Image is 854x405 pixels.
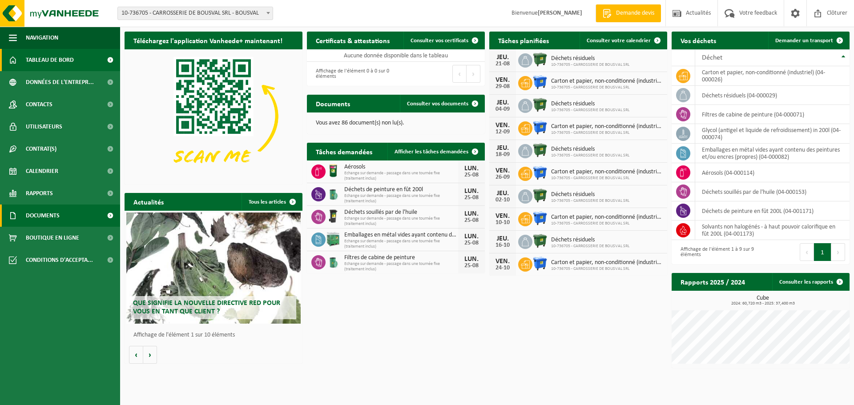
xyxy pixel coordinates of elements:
p: Vous avez 86 document(s) non lu(s). [316,120,476,126]
img: WB-1100-HPE-BE-01 [532,120,548,135]
img: PB-OT-0200-MET-00-03 [326,163,341,178]
td: aérosols (04-000114) [695,163,850,182]
div: Affichage de l'élément 1 à 9 sur 9 éléments [676,242,756,262]
span: Echange sur demande - passage dans une tournée fixe (traitement inclus) [344,239,458,249]
td: Aucune donnée disponible dans le tableau [307,49,485,62]
div: 16-10 [494,242,512,249]
span: Déchets résiduels [551,55,629,62]
span: Déchets résiduels [551,237,629,244]
span: Documents [26,205,60,227]
img: WB-1100-HPE-GN-01 [532,97,548,112]
span: 10-736705 - CARROSSERIE DE BOUSVAL SRL [551,266,663,272]
span: Emballages en métal vides ayant contenu des peintures et/ou encres (propres) [344,232,458,239]
span: Echange sur demande - passage dans une tournée fixe (traitement inclus) [344,171,458,181]
button: Previous [800,243,814,261]
span: Carton et papier, non-conditionné (industriel) [551,259,663,266]
span: Demande devis [614,9,657,18]
div: JEU. [494,99,512,106]
span: Déchets résiduels [551,146,629,153]
span: Que signifie la nouvelle directive RED pour vous en tant que client ? [133,300,280,315]
button: Previous [452,65,467,83]
div: JEU. [494,144,512,152]
img: WB-1100-HPE-BE-01 [532,211,548,226]
div: LUN. [463,165,480,172]
div: 21-08 [494,61,512,67]
span: 10-736705 - CARROSSERIE DE BOUSVAL SRL [551,221,663,226]
span: Utilisateurs [26,116,62,138]
h2: Vos déchets [672,32,725,49]
span: Carton et papier, non-conditionné (industriel) [551,123,663,130]
span: 10-736705 - CARROSSERIE DE BOUSVAL SRL [551,176,663,181]
span: Déchets résiduels [551,191,629,198]
span: Echange sur demande - passage dans une tournée fixe (traitement inclus) [344,193,458,204]
strong: [PERSON_NAME] [538,10,582,16]
div: LUN. [463,210,480,217]
p: Affichage de l'élément 1 sur 10 éléments [133,332,298,338]
a: Tous les articles [242,193,302,211]
h2: Certificats & attestations [307,32,399,49]
span: 10-736705 - CARROSSERIE DE BOUSVAL SRL - BOUSVAL [118,7,273,20]
span: Calendrier [26,160,58,182]
div: VEN. [494,122,512,129]
h3: Cube [676,295,850,306]
h2: Téléchargez l'application Vanheede+ maintenant! [125,32,291,49]
td: déchets de peinture en fût 200L (04-001171) [695,201,850,221]
td: solvants non halogénés - à haut pouvoir calorifique en fût 200L (04-001173) [695,221,850,240]
div: LUN. [463,188,480,195]
div: 29-08 [494,84,512,90]
div: 25-08 [463,195,480,201]
td: glycol (antigel et liquide de refroidissement) in 200l (04-000074) [695,124,850,144]
span: 10-736705 - CARROSSERIE DE BOUSVAL SRL [551,108,629,113]
span: Déchets de peinture en fût 200l [344,186,458,193]
span: Déchets résiduels [551,100,629,108]
a: Consulter votre calendrier [580,32,666,49]
span: Consulter votre calendrier [587,38,651,44]
td: filtres de cabine de peinture (04-000071) [695,105,850,124]
img: PB-HB-1400-HPE-GN-11 [326,231,341,247]
td: déchets résiduels (04-000029) [695,86,850,105]
span: Echange sur demande - passage dans une tournée fixe (traitement inclus) [344,216,458,227]
a: Que signifie la nouvelle directive RED pour vous en tant que client ? [126,213,301,324]
div: Affichage de l'élément 0 à 0 sur 0 éléments [311,64,391,84]
button: 1 [814,243,831,261]
span: Echange sur demande - passage dans une tournée fixe (traitement inclus) [344,261,458,272]
div: 04-09 [494,106,512,112]
div: JEU. [494,190,512,197]
img: WB-1100-HPE-BE-01 [532,75,548,90]
div: JEU. [494,235,512,242]
div: 25-08 [463,263,480,269]
span: Carton et papier, non-conditionné (industriel) [551,168,663,176]
span: Tableau de bord [26,49,74,71]
div: 25-08 [463,172,480,178]
button: Next [467,65,480,83]
div: VEN. [494,167,512,174]
span: Boutique en ligne [26,227,79,249]
img: WB-1100-HPE-GN-01 [532,143,548,158]
div: JEU. [494,54,512,61]
span: Carton et papier, non-conditionné (industriel) [551,214,663,221]
div: 10-10 [494,220,512,226]
span: 10-736705 - CARROSSERIE DE BOUSVAL SRL [551,153,629,158]
span: Données de l'entrepr... [26,71,94,93]
a: Demande devis [596,4,661,22]
h2: Tâches planifiées [489,32,558,49]
img: WB-0240-HPE-BK-01 [326,209,341,224]
div: VEN. [494,76,512,84]
img: WB-1100-HPE-GN-01 [532,233,548,249]
a: Afficher les tâches demandées [387,143,484,160]
img: WB-1100-HPE-BE-01 [532,165,548,180]
span: 10-736705 - CARROSSERIE DE BOUSVAL SRL [551,198,629,204]
img: WB-1100-HPE-GN-01 [532,52,548,67]
span: Demander un transport [775,38,833,44]
td: emballages en métal vides ayant contenu des peintures et/ou encres (propres) (04-000082) [695,144,850,163]
span: Conditions d'accepta... [26,249,93,271]
a: Consulter vos documents [400,95,484,112]
span: Afficher les tâches demandées [395,149,468,155]
span: Contacts [26,93,52,116]
span: Rapports [26,182,53,205]
div: 25-08 [463,240,480,246]
span: Consulter vos documents [407,101,468,107]
div: 12-09 [494,129,512,135]
span: 10-736705 - CARROSSERIE DE BOUSVAL SRL [551,62,629,68]
span: Filtres de cabine de peinture [344,254,458,261]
